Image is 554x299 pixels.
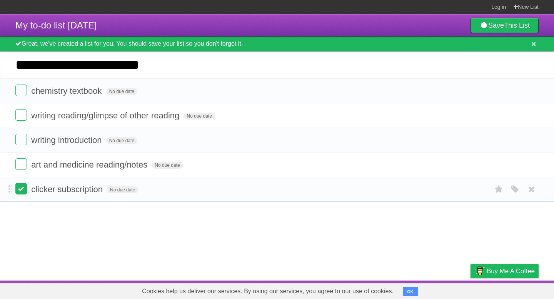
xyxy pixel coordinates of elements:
label: Done [15,109,27,121]
img: Buy me a coffee [474,264,485,277]
a: Privacy [461,282,481,297]
b: This List [504,22,530,29]
span: art and medicine reading/notes [31,160,149,169]
span: chemistry textbook [31,86,103,96]
span: No due date [107,186,138,193]
label: Done [15,85,27,96]
label: Star task [492,183,506,196]
span: My to-do list [DATE] [15,20,97,30]
span: No due date [106,88,137,95]
span: Cookies help us deliver our services. By using our services, you agree to our use of cookies. [134,284,401,299]
span: writing reading/glimpse of other reading [31,111,181,120]
span: No due date [106,137,137,144]
span: clicker subscription [31,184,105,194]
label: Done [15,158,27,170]
span: writing introduction [31,135,103,145]
button: OK [403,287,418,296]
a: Terms [434,282,451,297]
span: No due date [184,113,215,120]
span: No due date [152,162,183,169]
a: About [368,282,384,297]
span: Buy me a coffee [487,264,535,278]
a: Suggest a feature [490,282,539,297]
a: Developers [394,282,425,297]
label: Done [15,183,27,194]
a: Buy me a coffee [471,264,539,278]
label: Done [15,134,27,145]
a: SaveThis List [471,18,539,33]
